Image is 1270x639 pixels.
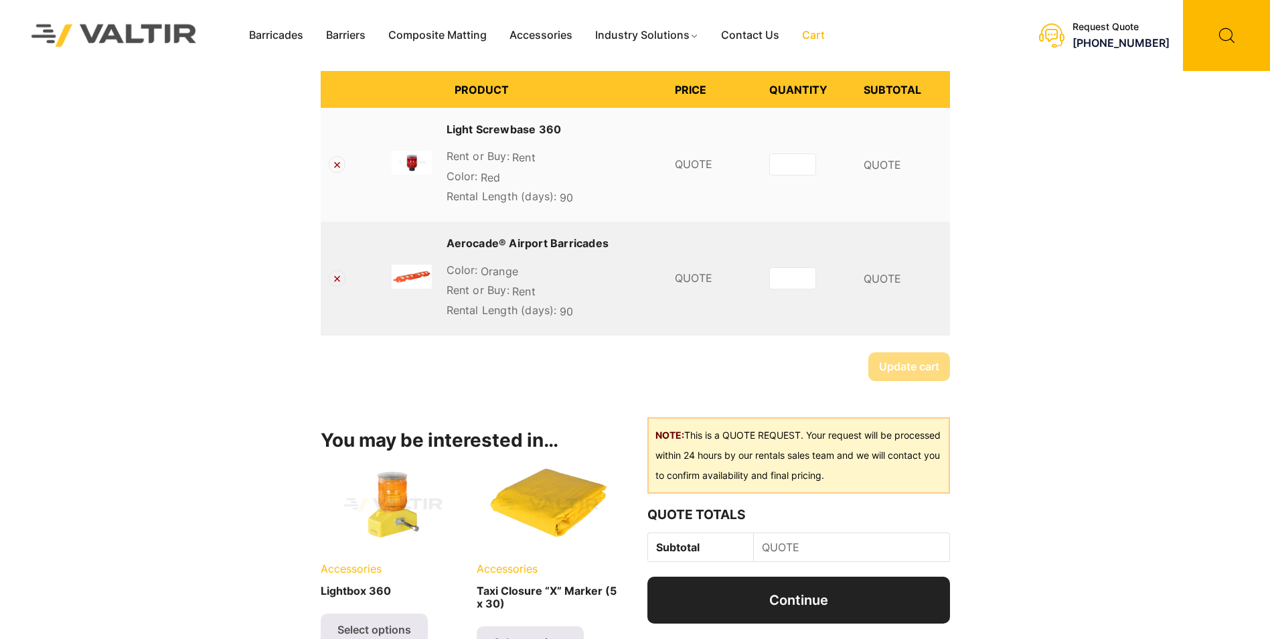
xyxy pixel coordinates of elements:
p: Orange [447,262,659,282]
div: This is a QUOTE REQUEST. Your request will be processed within 24 hours by our rentals sales team... [647,417,949,494]
a: Barriers [315,25,377,46]
a: Light Screwbase 360 [447,121,562,137]
th: Subtotal [856,71,950,108]
h2: Lightbox 360 [321,579,466,603]
td: QUOTE [667,222,761,336]
h2: You may be interested in… [321,429,623,452]
dt: Rental Length (days): [447,302,557,318]
a: Remove Light Screwbase 360 from cart [329,156,345,173]
dt: Rental Length (days): [447,188,557,204]
p: Rent [447,148,659,168]
th: Quantity [761,71,856,108]
dt: Rent or Buy: [447,282,509,298]
p: Rent [447,282,659,302]
a: Composite Matting [377,25,498,46]
a: Accessories [498,25,584,46]
a: AccessoriesTaxi Closure “X” Marker (5 x 30) [477,461,622,616]
a: [PHONE_NUMBER] [1073,36,1170,50]
a: Aerocade® Airport Barricades [447,235,609,251]
th: Product [447,71,667,108]
input: Product quantity [769,153,816,175]
p: Red [447,168,659,188]
dt: Color: [447,168,478,184]
a: Contact Us [710,25,791,46]
td: QUOTE [856,108,950,222]
a: Cart [791,25,836,46]
h2: Quote Totals [647,507,949,522]
span: Accessories [477,562,538,575]
dt: Color: [447,262,478,278]
td: QUOTE [754,533,949,562]
a: Barricades [238,25,315,46]
button: Update cart [868,352,950,382]
a: Continue [647,577,949,624]
td: QUOTE [667,108,761,222]
a: Remove Aerocade® Airport Barricades from cart [329,270,345,287]
b: NOTE: [655,429,684,441]
input: Product quantity [769,267,816,289]
th: Subtotal [648,533,753,562]
span: Accessories [321,562,382,575]
a: Industry Solutions [584,25,710,46]
img: Valtir Rentals [14,7,214,64]
h2: Taxi Closure “X” Marker (5 x 30) [477,579,622,616]
dt: Rent or Buy: [447,148,509,164]
a: AccessoriesLightbox 360 [321,461,466,603]
td: QUOTE [856,222,950,336]
div: Request Quote [1073,21,1170,33]
th: Price [667,71,761,108]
